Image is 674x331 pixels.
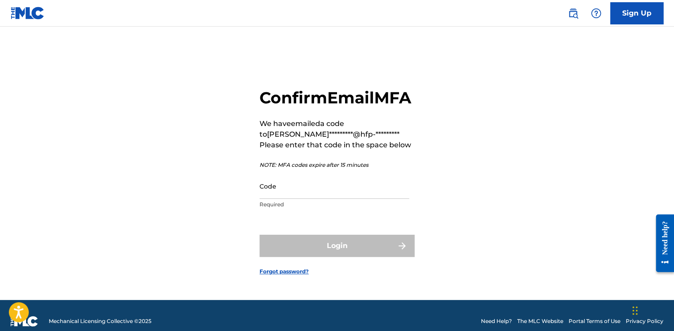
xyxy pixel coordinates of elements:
[587,4,605,22] div: Help
[11,316,38,327] img: logo
[517,317,563,325] a: The MLC Website
[260,268,309,276] a: Forgot password?
[564,4,582,22] a: Public Search
[260,88,414,108] h2: Confirm Email MFA
[649,207,674,279] iframe: Resource Center
[568,8,578,19] img: search
[260,201,409,209] p: Required
[632,297,638,324] div: Drag
[49,317,151,325] span: Mechanical Licensing Collective © 2025
[481,317,512,325] a: Need Help?
[11,7,45,20] img: MLC Logo
[260,140,414,150] p: Please enter that code in the space below
[591,8,601,19] img: help
[630,288,674,331] iframe: Chat Widget
[260,161,414,169] p: NOTE: MFA codes expire after 15 minutes
[569,317,620,325] a: Portal Terms of Use
[610,2,663,24] a: Sign Up
[626,317,663,325] a: Privacy Policy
